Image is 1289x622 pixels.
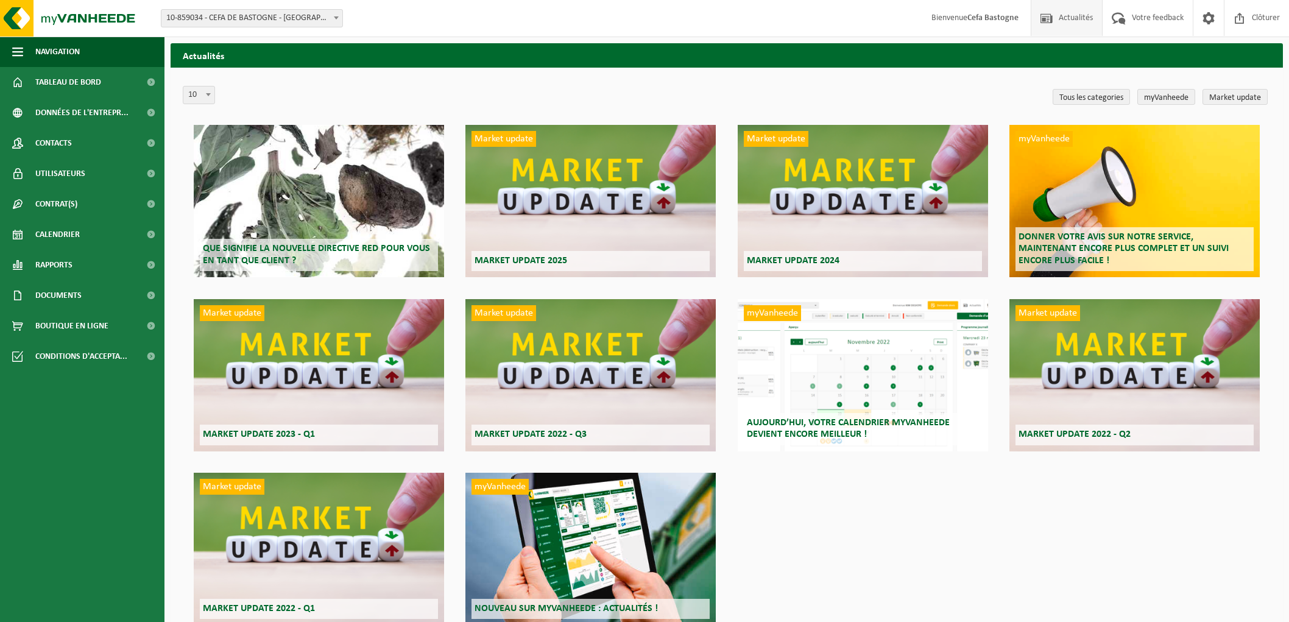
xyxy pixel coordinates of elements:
[1137,89,1195,105] a: myVanheede
[35,128,72,158] span: Contacts
[1019,429,1131,439] span: Market update 2022 - Q2
[194,299,444,451] a: Market update Market update 2023 - Q1
[471,131,536,147] span: Market update
[171,43,1283,67] h2: Actualités
[747,256,839,266] span: Market update 2024
[183,86,215,104] span: 10
[161,9,343,27] span: 10-859034 - CEFA DE BASTOGNE - BASTOGNE
[200,305,264,321] span: Market update
[465,299,716,451] a: Market update Market update 2022 - Q3
[35,280,82,311] span: Documents
[1202,89,1268,105] a: Market update
[35,219,80,250] span: Calendrier
[475,429,587,439] span: Market update 2022 - Q3
[35,311,108,341] span: Boutique en ligne
[744,131,808,147] span: Market update
[35,37,80,67] span: Navigation
[200,479,264,495] span: Market update
[475,604,658,613] span: Nouveau sur myVanheede : Actualités !
[203,429,315,439] span: Market update 2023 - Q1
[471,305,536,321] span: Market update
[475,256,567,266] span: Market update 2025
[738,125,988,277] a: Market update Market update 2024
[35,341,127,372] span: Conditions d'accepta...
[471,479,529,495] span: myVanheede
[35,158,85,189] span: Utilisateurs
[35,67,101,97] span: Tableau de bord
[183,87,214,104] span: 10
[35,97,129,128] span: Données de l'entrepr...
[35,250,72,280] span: Rapports
[738,299,988,451] a: myVanheede Aujourd’hui, votre calendrier myVanheede devient encore meilleur !
[194,125,444,277] a: Que signifie la nouvelle directive RED pour vous en tant que client ?
[203,244,430,265] span: Que signifie la nouvelle directive RED pour vous en tant que client ?
[1009,299,1260,451] a: Market update Market update 2022 - Q2
[203,604,315,613] span: Market update 2022 - Q1
[1053,89,1130,105] a: Tous les categories
[1009,125,1260,277] a: myVanheede Donner votre avis sur notre service, maintenant encore plus complet et un suivi encore...
[35,189,77,219] span: Contrat(s)
[1015,305,1080,321] span: Market update
[1019,232,1229,265] span: Donner votre avis sur notre service, maintenant encore plus complet et un suivi encore plus facile !
[967,13,1019,23] strong: Cefa Bastogne
[744,305,801,321] span: myVanheede
[1015,131,1073,147] span: myVanheede
[161,10,342,27] span: 10-859034 - CEFA DE BASTOGNE - BASTOGNE
[465,125,716,277] a: Market update Market update 2025
[747,418,950,439] span: Aujourd’hui, votre calendrier myVanheede devient encore meilleur !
